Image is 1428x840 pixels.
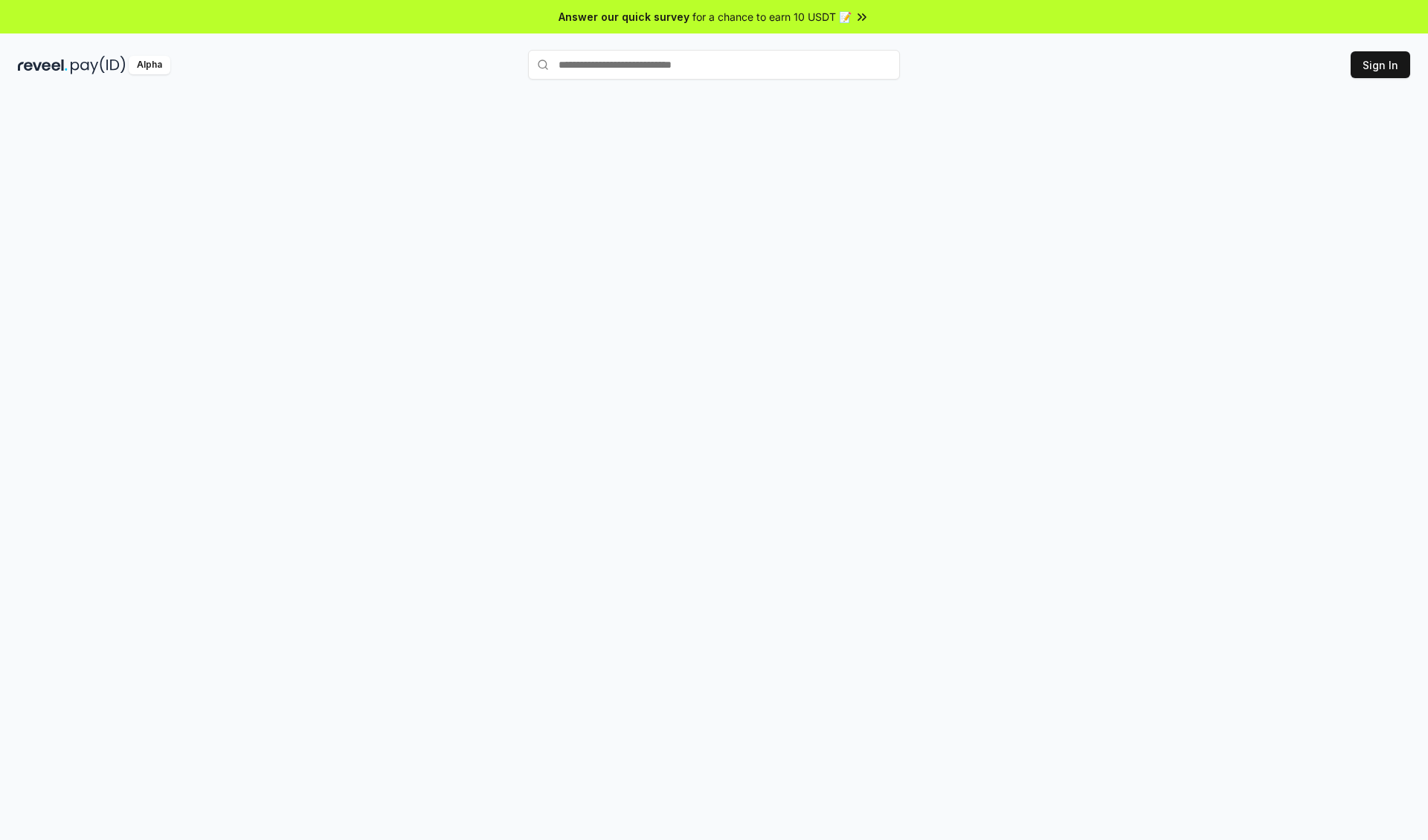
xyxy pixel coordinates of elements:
div: Alpha [129,56,170,74]
img: reveel_dark [18,56,68,74]
span: Answer our quick survey [559,9,689,25]
img: pay_id [71,56,126,74]
span: for a chance to earn 10 USDT 📝 [692,9,852,25]
button: Sign In [1351,51,1410,78]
